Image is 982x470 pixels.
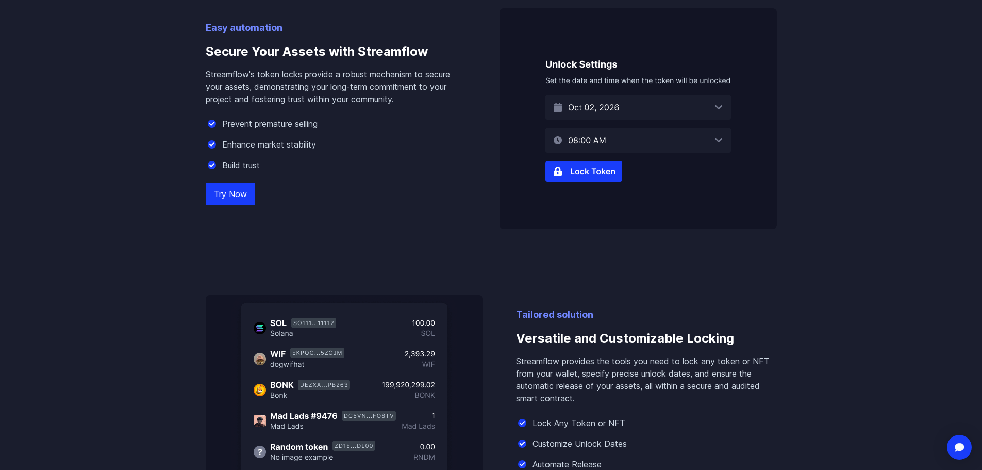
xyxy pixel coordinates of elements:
[516,322,777,355] h3: Versatile and Customizable Locking
[206,68,467,105] p: Streamflow's token locks provide a robust mechanism to secure your assets, demonstrating your lon...
[222,159,260,171] p: Build trust
[947,435,972,460] div: Open Intercom Messenger
[206,183,255,205] a: Try Now
[516,355,777,404] p: Streamflow provides the tools you need to lock any token or NFT from your wallet, specify precise...
[532,437,627,450] p: Customize Unlock Dates
[532,417,625,429] p: Lock Any Token or NFT
[206,35,467,68] h3: Secure Your Assets with Streamflow
[516,307,777,322] p: Tailored solution
[222,138,316,151] p: Enhance market stability
[222,118,318,130] p: Prevent premature selling
[500,8,777,229] img: Secure Your Assets with Streamflow
[206,21,467,35] p: Easy automation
